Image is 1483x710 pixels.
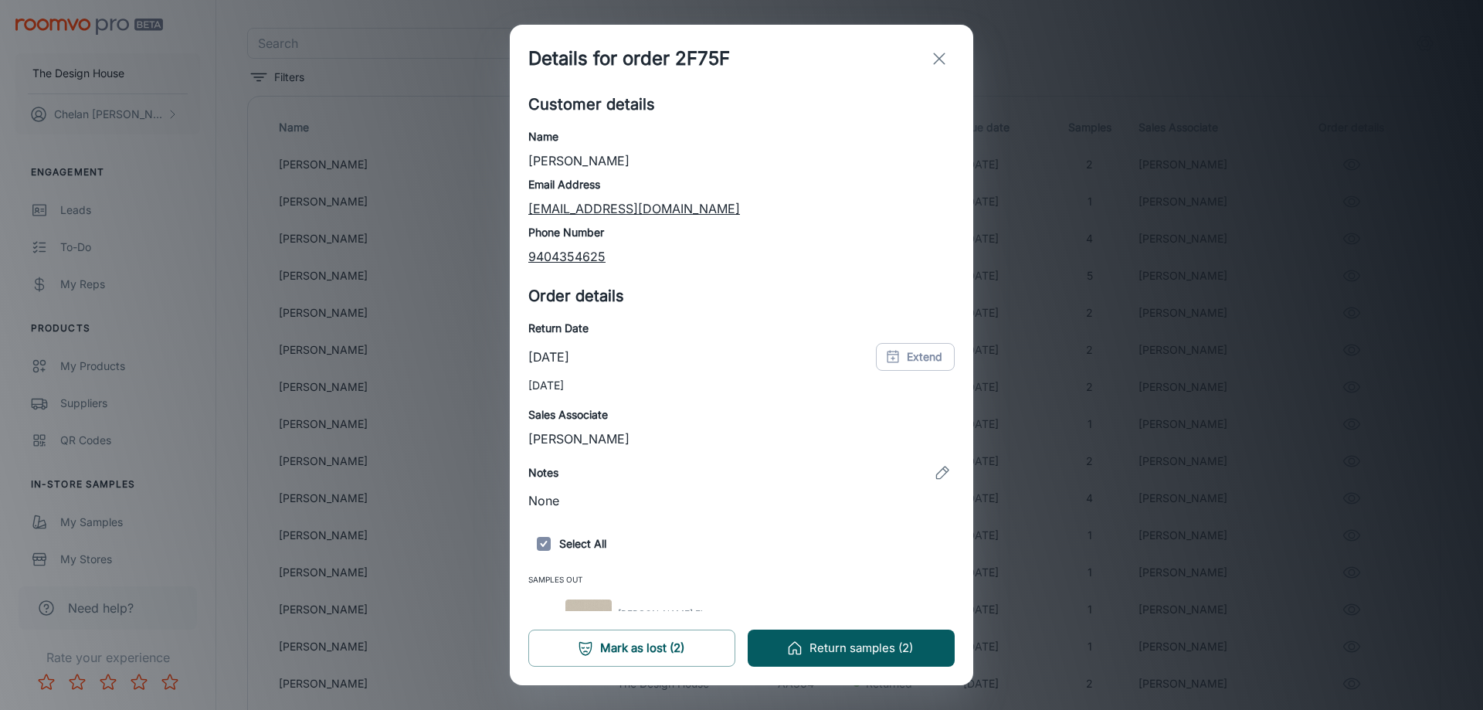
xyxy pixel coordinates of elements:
h6: Phone Number [528,224,955,241]
h5: Order details [528,284,955,307]
p: [PERSON_NAME] [528,430,955,448]
h6: Email Address [528,176,955,193]
h5: Customer details [528,93,955,116]
h1: Details for order 2F75F [528,45,730,73]
p: [DATE] [528,377,955,394]
h6: Sales Associate [528,406,955,423]
button: Mark as lost (2) [528,630,735,667]
a: [EMAIL_ADDRESS][DOMAIN_NAME] [528,201,740,216]
h6: Notes [528,464,558,481]
h6: Name [528,128,955,145]
span: Samples Out [528,572,955,593]
p: [PERSON_NAME] [528,151,955,170]
button: Return samples (2) [748,630,955,667]
h6: Select All [528,528,955,559]
p: None [528,491,955,510]
span: [PERSON_NAME] Floors [618,607,728,621]
p: [DATE] [528,348,569,366]
button: Extend [876,343,955,371]
a: 9404354625 [528,249,606,264]
button: exit [924,43,955,74]
h6: Return Date [528,320,955,337]
img: Studio Plaza [565,600,612,646]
